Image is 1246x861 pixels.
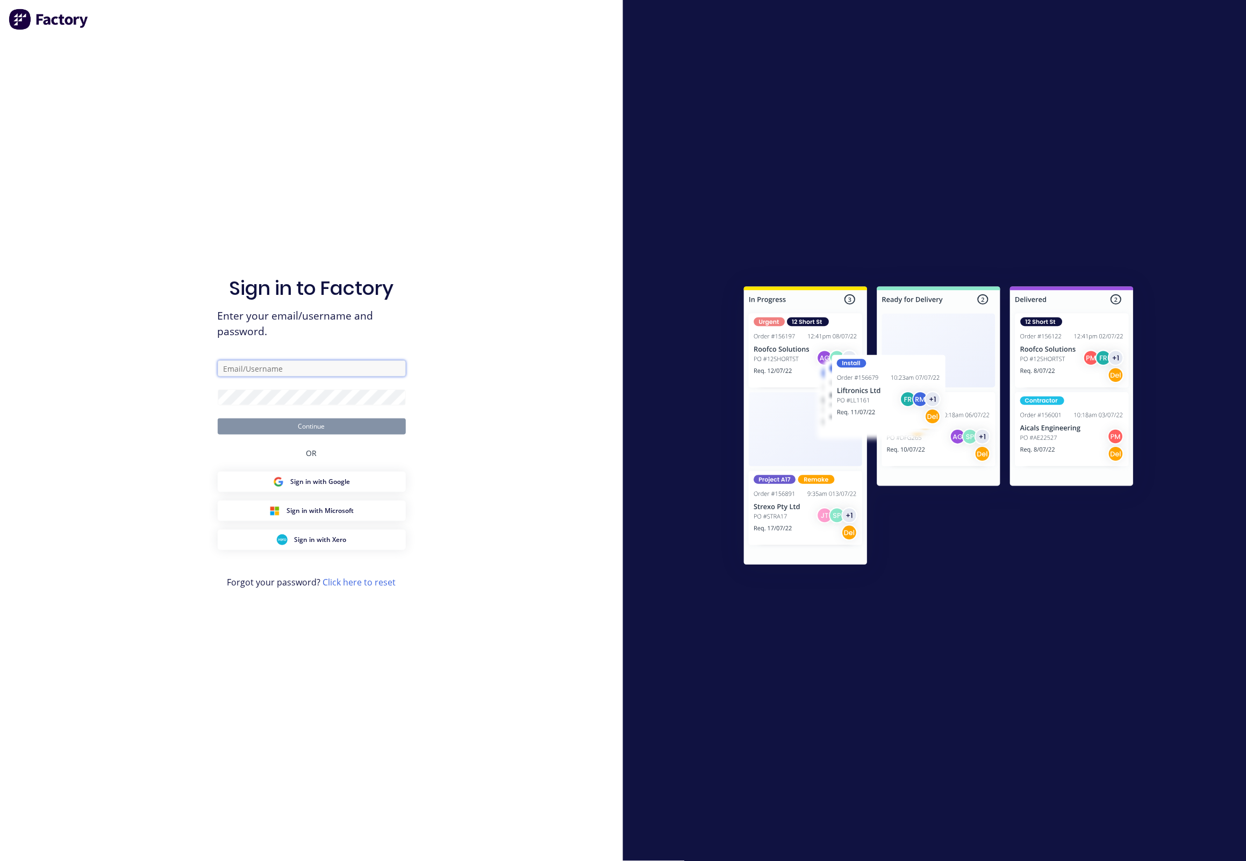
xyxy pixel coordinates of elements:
[290,477,350,487] span: Sign in with Google
[273,476,284,487] img: Google Sign in
[720,265,1157,590] img: Sign in
[294,535,346,545] span: Sign in with Xero
[218,472,406,492] button: Google Sign inSign in with Google
[218,501,406,521] button: Microsoft Sign inSign in with Microsoft
[9,9,89,30] img: Factory
[287,506,354,516] span: Sign in with Microsoft
[218,418,406,435] button: Continue
[306,435,317,472] div: OR
[227,576,396,589] span: Forgot your password?
[218,530,406,550] button: Xero Sign inSign in with Xero
[277,534,288,545] img: Xero Sign in
[218,308,406,339] span: Enter your email/username and password.
[230,277,394,300] h1: Sign in to Factory
[218,360,406,377] input: Email/Username
[323,576,396,588] a: Click here to reset
[269,505,280,516] img: Microsoft Sign in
